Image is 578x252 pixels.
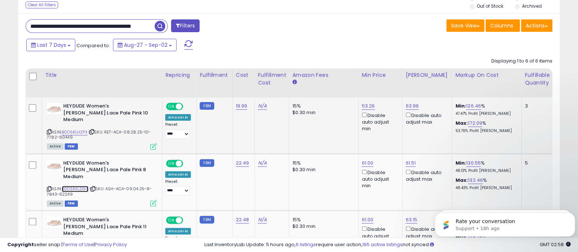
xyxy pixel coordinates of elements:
[362,111,397,132] div: Disable auto adjust min
[362,216,373,223] a: 61.00
[47,143,64,150] span: All listings currently available for purchase on Amazon
[63,241,94,248] a: Terms of Use
[525,160,547,166] div: 5
[405,168,446,183] div: Disable auto adjust max
[236,159,249,167] a: 22.49
[167,160,176,166] span: ON
[405,102,419,110] a: 63.99
[76,42,110,49] span: Compared to:
[455,160,516,173] div: %
[292,79,296,86] small: Amazon Fees.
[45,71,159,79] div: Title
[37,41,66,49] span: Last 7 Days
[236,71,252,79] div: Cost
[63,160,152,182] b: HEYDUDE Women's [PERSON_NAME] Lace Pale Pink 8 Medium
[455,177,516,191] div: %
[258,71,286,87] div: Fulfillment Cost
[165,171,191,178] div: Amazon AI
[405,71,449,79] div: [PERSON_NAME]
[455,185,516,191] p: 48.43% Profit [PERSON_NAME]
[182,104,194,110] span: OFF
[405,159,416,167] a: 61.51
[466,159,481,167] a: 130.55
[171,19,200,32] button: Filters
[47,186,152,197] span: | SKU: ASH-ACA-09.04.25-8-7843-62249
[405,216,417,223] a: 63.15
[405,111,446,125] div: Disable auto adjust max
[362,225,397,246] div: Disable auto adjust min
[47,103,156,149] div: ASIN:
[455,120,516,133] div: %
[65,143,78,150] span: FBM
[292,160,353,166] div: 15%
[405,225,446,239] div: Disable auto adjust max
[446,19,484,32] button: Save View
[47,160,156,206] div: ASIN:
[200,102,214,110] small: FBM
[455,159,466,166] b: Min:
[167,217,176,223] span: ON
[486,19,520,32] button: Columns
[455,102,466,109] b: Min:
[62,186,88,192] a: B0D5RKLSWB
[362,71,399,79] div: Min Price
[236,216,249,223] a: 22.48
[452,68,522,97] th: The percentage added to the cost of goods (COGS) that forms the calculator for Min & Max prices.
[455,71,518,79] div: Markup on Cost
[477,3,503,9] label: Out of Stock
[490,22,513,29] span: Columns
[165,179,191,195] div: Preset:
[7,241,127,248] div: seller snap | |
[432,197,578,248] iframe: Intercom notifications message
[124,41,167,49] span: Aug-27 - Sep-02
[47,129,151,140] span: | SKU: RET-ACA-08.28.25-10-7782-60449
[47,200,64,207] span: All listings currently available for purchase on Amazon
[468,120,482,127] a: 172.09
[362,241,403,248] a: 165 active listings
[491,58,552,65] div: Displaying 1 to 6 of 6 items
[62,129,87,135] a: B0D5RLHZPX
[292,166,353,173] div: $0.30 min
[455,120,468,127] b: Max:
[95,241,127,248] a: Privacy Policy
[7,241,34,248] strong: Copyright
[63,217,152,239] b: HEYDUDE Women's [PERSON_NAME] Lace Pale Pink 11 Medium
[200,216,214,223] small: FBM
[521,19,552,32] button: Actions
[204,241,571,248] div: Last InventoryLab Update: 5 hours ago, require user action, not synced.
[258,102,267,110] a: N/A
[296,241,316,248] a: 6 listings
[165,122,191,138] div: Preset:
[455,168,516,173] p: 48.13% Profit [PERSON_NAME]
[47,217,61,227] img: 31ZxwVW0PlL._SL40_.jpg
[455,177,468,184] b: Max:
[165,71,193,79] div: Repricing
[26,39,75,51] button: Last 7 Days
[292,223,353,230] div: $0.30 min
[165,114,191,121] div: Amazon AI
[362,168,397,189] div: Disable auto adjust min
[258,216,267,223] a: N/A
[525,103,547,109] div: 3
[466,102,481,110] a: 126.46
[200,71,229,79] div: Fulfillment
[292,217,353,223] div: 15%
[182,217,194,223] span: OFF
[292,109,353,116] div: $0.30 min
[165,228,191,234] div: Amazon AI
[522,3,541,9] label: Archived
[362,102,375,110] a: 53.26
[455,103,516,116] div: %
[292,103,353,109] div: 15%
[525,71,550,87] div: Fulfillable Quantity
[47,103,61,114] img: 31ZxwVW0PlL._SL40_.jpg
[258,159,267,167] a: N/A
[47,160,61,171] img: 31ZxwVW0PlL._SL40_.jpg
[455,111,516,116] p: 47.47% Profit [PERSON_NAME]
[113,39,177,51] button: Aug-27 - Sep-02
[167,104,176,110] span: ON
